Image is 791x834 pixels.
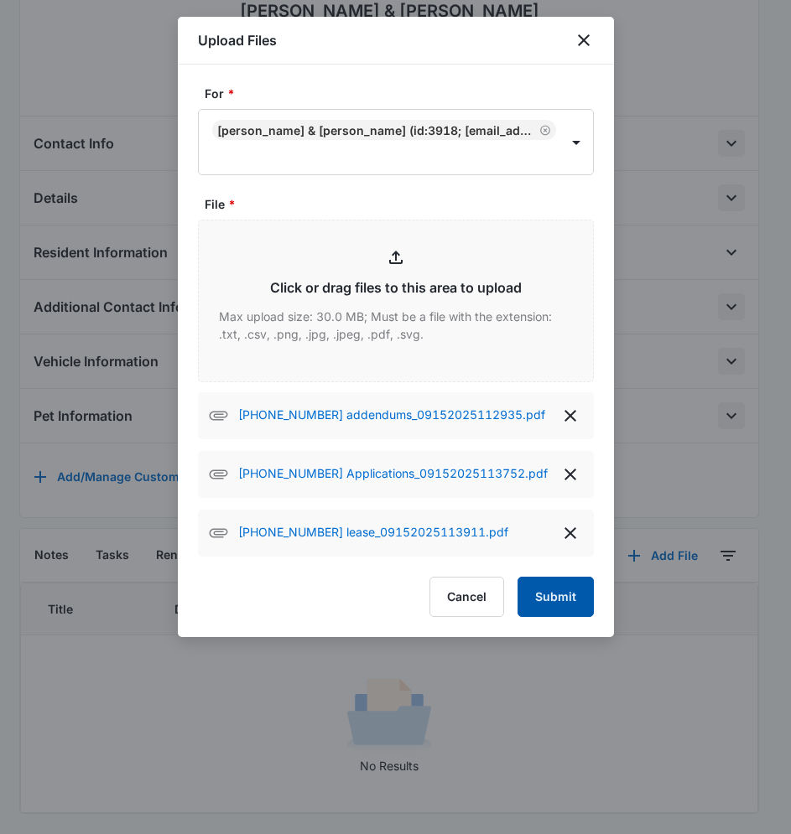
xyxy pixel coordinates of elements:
button: Submit [518,577,594,617]
p: [PHONE_NUMBER] addendums_09152025112935.pdf [238,406,545,426]
button: delete [557,520,584,547]
button: close [574,30,594,50]
p: [PHONE_NUMBER] lease_09152025113911.pdf [238,523,508,543]
p: [PHONE_NUMBER] Applications_09152025113752.pdf [238,464,548,484]
div: Remove Alani Casiano & Trevor Wager (ID:3918; alani.casiano01@gmail.com; 3038864177) [536,124,551,136]
button: delete [557,402,584,429]
label: File [205,195,601,213]
button: delete [557,461,584,488]
h1: Upload Files [198,30,277,50]
label: For [205,85,601,102]
div: [PERSON_NAME] & [PERSON_NAME] (ID:3918; [EMAIL_ADDRESS][DOMAIN_NAME]; 3038864177) [217,123,536,137]
button: Cancel [429,577,504,617]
